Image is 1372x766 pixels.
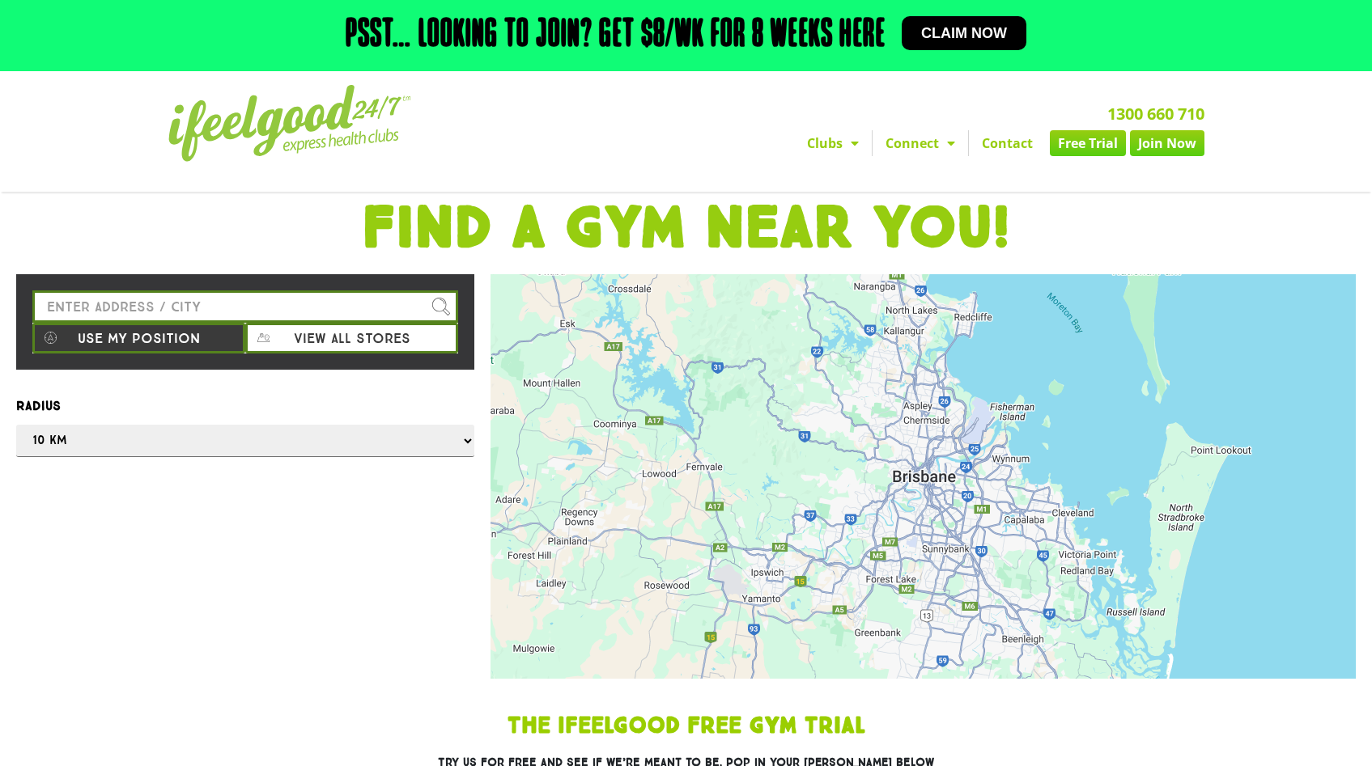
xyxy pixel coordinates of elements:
[969,130,1046,156] a: Contact
[902,16,1026,50] a: Claim now
[346,16,886,55] h2: Psst… Looking to join? Get $8/wk for 8 weeks here
[1050,130,1126,156] a: Free Trial
[921,26,1007,40] span: Claim now
[1130,130,1204,156] a: Join Now
[32,323,245,353] button: Use my position
[245,323,458,353] button: View all stores
[873,130,968,156] a: Connect
[537,130,1204,156] nav: Menu
[8,200,1364,258] h1: FIND A GYM NEAR YOU!
[432,298,450,315] img: search.svg
[16,396,474,417] label: Radius
[794,130,872,156] a: Clubs
[1107,103,1204,125] a: 1300 660 710
[330,715,1043,738] h1: The IfeelGood Free Gym Trial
